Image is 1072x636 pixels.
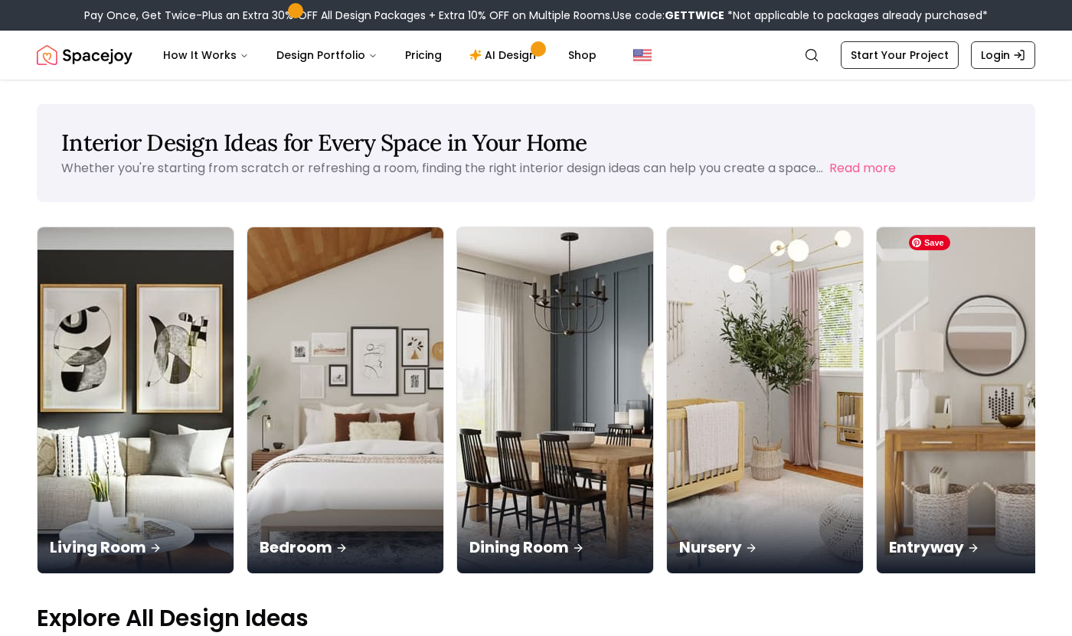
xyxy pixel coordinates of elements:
p: Explore All Design Ideas [37,605,1035,632]
div: Pay Once, Get Twice-Plus an Extra 30% OFF All Design Packages + Extra 10% OFF on Multiple Rooms. [84,8,988,23]
a: Shop [556,40,609,70]
b: GETTWICE [665,8,724,23]
img: Bedroom [247,227,443,573]
a: Start Your Project [841,41,959,69]
span: *Not applicable to packages already purchased* [724,8,988,23]
p: Dining Room [469,537,641,558]
img: Spacejoy Logo [37,40,132,70]
p: Nursery [679,537,851,558]
a: AI Design [457,40,553,70]
span: Save [909,235,950,250]
nav: Global [37,31,1035,80]
h1: Interior Design Ideas for Every Space in Your Home [61,129,1011,156]
a: BedroomBedroom [247,227,444,574]
a: Living RoomLiving Room [37,227,234,574]
button: How It Works [151,40,261,70]
p: Bedroom [260,537,431,558]
p: Living Room [50,537,221,558]
a: Login [971,41,1035,69]
a: Spacejoy [37,40,132,70]
img: United States [633,46,652,64]
a: Dining RoomDining Room [456,227,654,574]
p: Whether you're starting from scratch or refreshing a room, finding the right interior design idea... [61,159,823,177]
button: Read more [829,159,896,178]
a: NurseryNursery [666,227,864,574]
a: Pricing [393,40,454,70]
img: Nursery [667,227,863,573]
img: Living Room [38,227,234,573]
nav: Main [151,40,609,70]
button: Design Portfolio [264,40,390,70]
img: Dining Room [457,227,653,573]
span: Use code: [613,8,724,23]
p: Entryway [889,537,1061,558]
